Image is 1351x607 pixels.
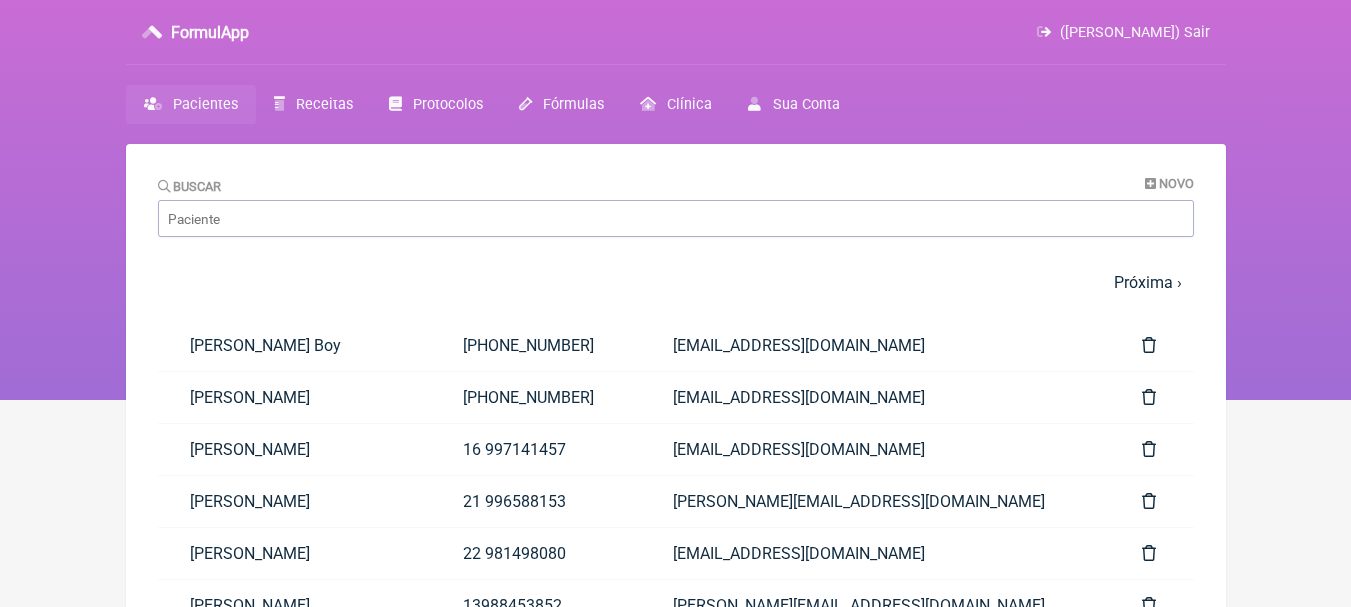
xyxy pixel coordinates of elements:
span: Protocolos [413,96,483,113]
span: Fórmulas [543,96,604,113]
span: ([PERSON_NAME]) Sair [1060,24,1210,41]
a: [PHONE_NUMBER] [431,372,641,423]
span: Pacientes [173,96,238,113]
a: [EMAIL_ADDRESS][DOMAIN_NAME] [641,528,1110,579]
a: [PERSON_NAME] [158,372,431,423]
a: Sua Conta [730,85,857,124]
a: [EMAIL_ADDRESS][DOMAIN_NAME] [641,320,1110,371]
a: Pacientes [126,85,256,124]
a: [PERSON_NAME] Boy [158,320,431,371]
a: Clínica [622,85,730,124]
a: [PERSON_NAME] [158,424,431,475]
a: 22 981498080 [431,528,641,579]
a: [EMAIL_ADDRESS][DOMAIN_NAME] [641,372,1110,423]
a: Receitas [256,85,371,124]
a: [EMAIL_ADDRESS][DOMAIN_NAME] [641,424,1110,475]
nav: pager [158,261,1194,304]
a: Protocolos [371,85,501,124]
a: [PERSON_NAME][EMAIL_ADDRESS][DOMAIN_NAME] [641,476,1110,527]
span: Clínica [667,96,712,113]
span: Novo [1159,176,1194,191]
span: Receitas [296,96,353,113]
a: Novo [1145,176,1194,191]
a: 16 997141457 [431,424,641,475]
label: Buscar [158,179,222,194]
h3: FormulApp [171,23,249,42]
a: ([PERSON_NAME]) Sair [1037,24,1209,41]
a: Fórmulas [501,85,622,124]
a: 21 996588153 [431,476,641,527]
input: Paciente [158,200,1194,237]
a: [PERSON_NAME] [158,528,431,579]
a: [PHONE_NUMBER] [431,320,641,371]
a: Próxima › [1114,273,1182,292]
span: Sua Conta [773,96,840,113]
a: [PERSON_NAME] [158,476,431,527]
